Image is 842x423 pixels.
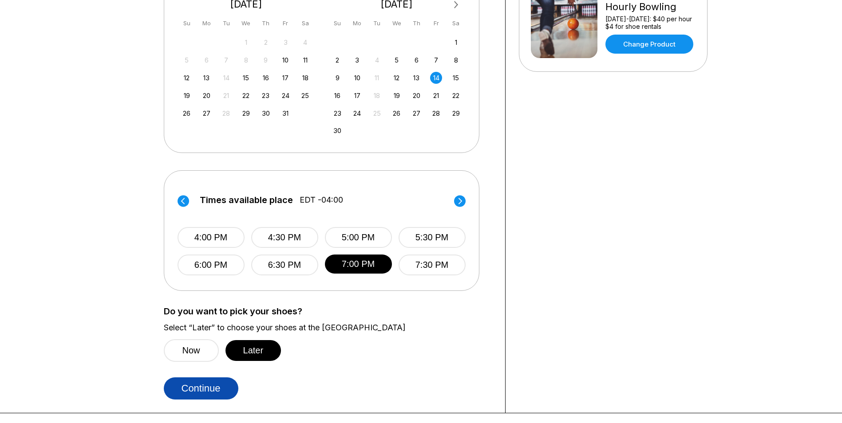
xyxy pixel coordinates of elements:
[260,54,272,66] div: Not available Thursday, October 9th, 2025
[332,90,344,102] div: Choose Sunday, November 16th, 2025
[280,107,292,119] div: Choose Friday, October 31st, 2025
[201,107,213,119] div: Choose Monday, October 27th, 2025
[299,36,311,48] div: Not available Saturday, October 4th, 2025
[351,107,363,119] div: Choose Monday, November 24th, 2025
[300,195,343,205] span: EDT -04:00
[430,107,442,119] div: Choose Friday, November 28th, 2025
[371,90,383,102] div: Not available Tuesday, November 18th, 2025
[280,72,292,84] div: Choose Friday, October 17th, 2025
[260,90,272,102] div: Choose Thursday, October 23rd, 2025
[240,17,252,29] div: We
[450,107,462,119] div: Choose Saturday, November 29th, 2025
[450,72,462,84] div: Choose Saturday, November 15th, 2025
[605,15,696,30] div: [DATE]-[DATE]: $40 per hour $4 for shoe rentals
[164,306,492,316] label: Do you want to pick your shoes?
[332,54,344,66] div: Choose Sunday, November 2nd, 2025
[332,125,344,137] div: Choose Sunday, November 30th, 2025
[280,90,292,102] div: Choose Friday, October 24th, 2025
[201,72,213,84] div: Choose Monday, October 13th, 2025
[220,17,232,29] div: Tu
[225,340,281,361] button: Later
[280,36,292,48] div: Not available Friday, October 3rd, 2025
[450,17,462,29] div: Sa
[411,17,423,29] div: Th
[605,1,696,13] div: Hourly Bowling
[299,90,311,102] div: Choose Saturday, October 25th, 2025
[430,90,442,102] div: Choose Friday, November 21st, 2025
[371,17,383,29] div: Tu
[164,339,219,362] button: Now
[280,17,292,29] div: Fr
[240,107,252,119] div: Choose Wednesday, October 29th, 2025
[240,36,252,48] div: Not available Wednesday, October 1st, 2025
[391,107,403,119] div: Choose Wednesday, November 26th, 2025
[351,54,363,66] div: Choose Monday, November 3rd, 2025
[240,72,252,84] div: Choose Wednesday, October 15th, 2025
[605,35,693,54] a: Change Product
[178,227,245,248] button: 4:00 PM
[411,72,423,84] div: Choose Thursday, November 13th, 2025
[430,54,442,66] div: Choose Friday, November 7th, 2025
[430,72,442,84] div: Choose Friday, November 14th, 2025
[325,227,392,248] button: 5:00 PM
[181,72,193,84] div: Choose Sunday, October 12th, 2025
[220,90,232,102] div: Not available Tuesday, October 21st, 2025
[260,107,272,119] div: Choose Thursday, October 30th, 2025
[260,36,272,48] div: Not available Thursday, October 2nd, 2025
[240,90,252,102] div: Choose Wednesday, October 22nd, 2025
[220,72,232,84] div: Not available Tuesday, October 14th, 2025
[450,54,462,66] div: Choose Saturday, November 8th, 2025
[220,107,232,119] div: Not available Tuesday, October 28th, 2025
[240,54,252,66] div: Not available Wednesday, October 8th, 2025
[371,107,383,119] div: Not available Tuesday, November 25th, 2025
[411,90,423,102] div: Choose Thursday, November 20th, 2025
[280,54,292,66] div: Choose Friday, October 10th, 2025
[391,17,403,29] div: We
[181,90,193,102] div: Choose Sunday, October 19th, 2025
[299,54,311,66] div: Choose Saturday, October 11th, 2025
[181,107,193,119] div: Choose Sunday, October 26th, 2025
[351,72,363,84] div: Choose Monday, November 10th, 2025
[371,72,383,84] div: Not available Tuesday, November 11th, 2025
[332,72,344,84] div: Choose Sunday, November 9th, 2025
[299,72,311,84] div: Choose Saturday, October 18th, 2025
[251,255,318,275] button: 6:30 PM
[391,72,403,84] div: Choose Wednesday, November 12th, 2025
[325,255,392,274] button: 7:00 PM
[351,90,363,102] div: Choose Monday, November 17th, 2025
[351,17,363,29] div: Mo
[200,195,293,205] span: Times available place
[330,35,463,137] div: month 2025-11
[411,54,423,66] div: Choose Thursday, November 6th, 2025
[164,377,238,399] button: Continue
[332,107,344,119] div: Choose Sunday, November 23rd, 2025
[164,323,492,333] label: Select “Later” to choose your shoes at the [GEOGRAPHIC_DATA]
[260,72,272,84] div: Choose Thursday, October 16th, 2025
[201,54,213,66] div: Not available Monday, October 6th, 2025
[399,227,466,248] button: 5:30 PM
[201,17,213,29] div: Mo
[180,35,313,119] div: month 2025-10
[332,17,344,29] div: Su
[411,107,423,119] div: Choose Thursday, November 27th, 2025
[399,255,466,275] button: 7:30 PM
[260,17,272,29] div: Th
[220,54,232,66] div: Not available Tuesday, October 7th, 2025
[178,255,245,275] button: 6:00 PM
[371,54,383,66] div: Not available Tuesday, November 4th, 2025
[251,227,318,248] button: 4:30 PM
[391,90,403,102] div: Choose Wednesday, November 19th, 2025
[181,54,193,66] div: Not available Sunday, October 5th, 2025
[430,17,442,29] div: Fr
[201,90,213,102] div: Choose Monday, October 20th, 2025
[299,17,311,29] div: Sa
[450,90,462,102] div: Choose Saturday, November 22nd, 2025
[450,36,462,48] div: Choose Saturday, November 1st, 2025
[181,17,193,29] div: Su
[391,54,403,66] div: Choose Wednesday, November 5th, 2025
